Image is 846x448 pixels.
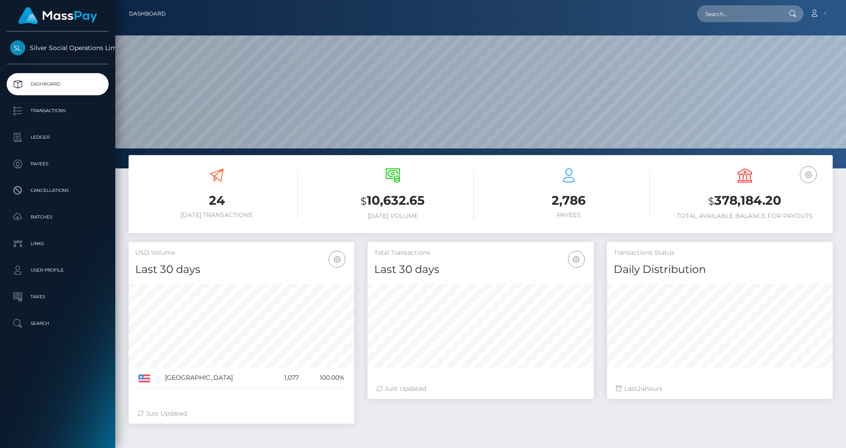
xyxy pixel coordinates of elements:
[487,192,650,209] h3: 2,786
[374,249,587,257] h5: Total Transactions
[708,195,714,207] small: $
[10,184,105,197] p: Cancellations
[7,312,109,335] a: Search
[129,4,166,23] a: Dashboard
[10,131,105,144] p: Ledger
[10,210,105,224] p: Batches
[10,264,105,277] p: User Profile
[7,44,109,52] span: Silver Social Operations Limited
[135,262,348,277] h4: Last 30 days
[10,104,105,117] p: Transactions
[663,212,826,220] h6: Total Available Balance for Payouts
[138,374,150,382] img: US.png
[487,211,650,219] h6: Payees
[137,409,345,418] div: Just Updated
[7,286,109,308] a: Taxes
[7,259,109,281] a: User Profile
[162,368,271,388] td: [GEOGRAPHIC_DATA]
[135,192,298,209] h3: 24
[135,249,348,257] h5: USD Volume
[7,153,109,175] a: Payees
[135,211,298,219] h6: [DATE] Transactions
[7,179,109,202] a: Cancellations
[10,290,105,304] p: Taxes
[7,73,109,95] a: Dashboard
[360,195,367,207] small: $
[10,157,105,171] p: Payees
[376,384,584,393] div: Just Updated
[614,262,826,277] h4: Daily Distribution
[7,126,109,148] a: Ledger
[10,317,105,330] p: Search
[302,368,348,388] td: 100.00%
[7,233,109,255] a: Links
[7,206,109,228] a: Batches
[311,192,474,210] h3: 10,632.65
[271,368,302,388] td: 1,077
[7,100,109,122] a: Transactions
[614,249,826,257] h5: Transactions Status
[10,40,25,55] img: Silver Social Operations Limited
[18,7,97,24] img: MassPay Logo
[663,192,826,210] h3: 378,184.20
[374,262,587,277] h4: Last 30 days
[616,384,824,393] div: Last hours
[311,212,474,220] h6: [DATE] Volume
[10,237,105,250] p: Links
[10,78,105,91] p: Dashboard
[637,385,645,393] span: 24
[697,5,780,22] input: Search...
